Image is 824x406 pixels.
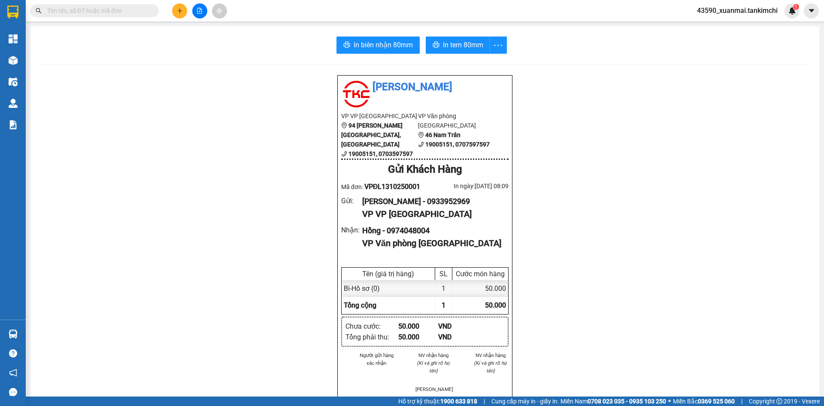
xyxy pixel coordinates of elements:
[425,141,490,148] b: 19005151, 0707597597
[90,50,169,68] div: Nhận: Văn phòng [GEOGRAPHIC_DATA]
[7,6,18,18] img: logo-vxr
[348,150,413,157] b: 19005151, 0703597597
[36,8,42,14] span: search
[47,6,148,15] input: Tìm tên, số ĐT hoặc mã đơn
[344,301,376,309] span: Tổng cộng
[415,351,452,359] li: NV nhận hàng
[336,37,420,54] button: printerIn biên nhận 80mm
[364,183,421,191] span: VPĐL1310250001
[418,141,424,147] span: phone
[341,122,347,128] span: environment
[362,225,502,237] div: Hồng - 0974048004
[788,7,796,15] img: icon-new-feature
[177,8,183,14] span: plus
[362,195,502,208] div: [PERSON_NAME] - 0933952969
[804,3,819,18] button: caret-down
[362,208,502,221] div: VP VP [GEOGRAPHIC_DATA]
[425,131,460,138] b: 46 Nam Trân
[354,40,413,50] span: In biên nhận 80mm
[192,3,207,18] button: file-add
[9,99,18,108] img: warehouse-icon
[794,4,797,10] span: 1
[435,280,452,297] div: 1
[344,284,380,293] span: Bì - Hồ sơ (0)
[9,330,18,339] img: warehouse-icon
[345,332,398,342] div: Tổng phải thu :
[668,400,671,403] span: ⚪️
[418,132,424,138] span: environment
[417,360,450,374] i: (Kí và ghi rõ họ tên)
[9,34,18,43] img: dashboard-icon
[690,5,785,16] span: 43590_xuanmai.tankimchi
[698,398,735,405] strong: 0369 525 060
[437,270,450,278] div: SL
[341,162,509,178] div: Gửi Khách Hàng
[9,56,18,65] img: warehouse-icon
[440,398,477,405] strong: 1900 633 818
[9,388,17,396] span: message
[398,397,477,406] span: Hỗ trợ kỹ thuật:
[793,4,799,10] sup: 1
[472,351,509,359] li: NV nhận hàng
[484,397,485,406] span: |
[358,351,395,367] li: Người gửi hàng xác nhận
[426,37,490,54] button: printerIn tem 80mm
[6,50,85,68] div: Gửi: VP [GEOGRAPHIC_DATA]
[9,349,17,357] span: question-circle
[588,398,666,405] strong: 0708 023 035 - 0935 103 250
[673,397,735,406] span: Miền Bắc
[341,122,403,148] b: 94 [PERSON_NAME][GEOGRAPHIC_DATA], [GEOGRAPHIC_DATA]
[398,332,438,342] div: 50.000
[474,360,507,374] i: (Kí và ghi rõ họ tên)
[443,40,483,50] span: In tem 80mm
[341,195,362,206] div: Gửi :
[341,225,362,235] div: Nhận :
[418,111,495,130] li: VP Văn phòng [GEOGRAPHIC_DATA]
[341,111,418,121] li: VP VP [GEOGRAPHIC_DATA]
[485,301,506,309] span: 50.000
[490,37,507,54] button: more
[345,321,398,332] div: Chưa cước :
[216,8,222,14] span: aim
[9,369,17,377] span: notification
[9,120,18,129] img: solution-icon
[398,321,438,332] div: 50.000
[808,7,815,15] span: caret-down
[341,151,347,157] span: phone
[425,181,509,191] div: In ngày: [DATE] 08:09
[415,385,452,393] li: [PERSON_NAME]
[9,77,18,86] img: warehouse-icon
[197,8,203,14] span: file-add
[172,3,187,18] button: plus
[741,397,742,406] span: |
[343,41,350,49] span: printer
[438,321,478,332] div: VND
[341,79,509,95] li: [PERSON_NAME]
[341,181,425,192] div: Mã đơn:
[452,280,508,297] div: 50.000
[776,398,782,404] span: copyright
[438,332,478,342] div: VND
[362,237,502,250] div: VP Văn phòng [GEOGRAPHIC_DATA]
[560,397,666,406] span: Miền Nam
[344,270,433,278] div: Tên (giá trị hàng)
[433,41,439,49] span: printer
[442,301,445,309] span: 1
[491,397,558,406] span: Cung cấp máy in - giấy in:
[341,79,371,109] img: logo.jpg
[454,270,506,278] div: Cước món hàng
[212,3,227,18] button: aim
[490,40,506,51] span: more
